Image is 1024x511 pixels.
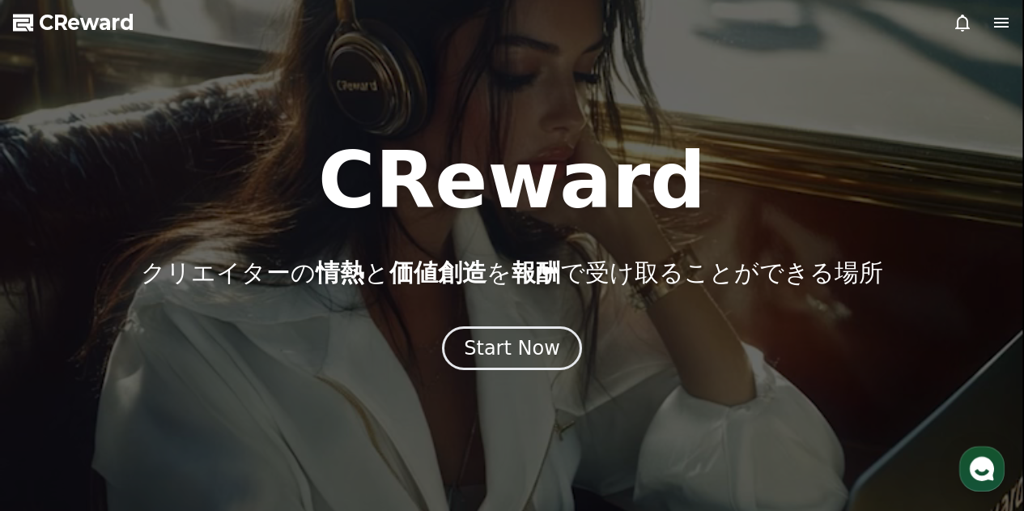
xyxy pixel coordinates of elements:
[318,142,706,219] h1: CReward
[141,258,883,287] p: クリエイターの と を で受け取ることができる場所
[464,335,560,361] div: Start Now
[512,258,560,287] span: 報酬
[389,258,487,287] span: 価値創造
[316,258,364,287] span: 情熱
[39,10,134,36] span: CReward
[442,326,582,370] button: Start Now
[13,10,134,36] a: CReward
[442,343,582,358] a: Start Now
